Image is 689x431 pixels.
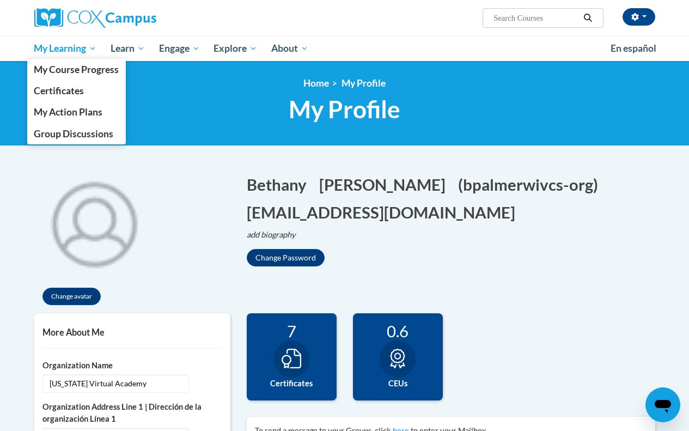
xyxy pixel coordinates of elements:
h5: More About Me [42,327,222,337]
button: Change avatar [42,288,101,305]
iframe: Button to launch messaging window [645,387,680,422]
a: En español [603,37,663,60]
a: Home [303,77,329,89]
label: Organization Name [42,360,222,372]
div: 0.6 [361,321,435,341]
span: About [271,42,308,55]
span: Group Discussions [34,128,113,139]
a: Engage [152,36,207,61]
span: Learn [111,42,145,55]
span: My Course Progress [34,64,119,75]
img: Cox Campus [34,8,156,28]
a: Explore [206,36,264,61]
label: Organization Address Line 1 | Dirección de la organización Línea 1 [42,401,222,425]
span: My Learning [34,42,96,55]
a: Group Discussions [27,123,126,144]
span: En español [611,43,656,54]
button: Edit screen name [458,173,605,196]
a: Learn [103,36,152,61]
div: Main menu [26,36,663,61]
button: Search [580,11,596,25]
span: Explore [214,42,257,55]
a: My Action Plans [27,101,126,123]
a: Certificates [27,80,126,101]
button: Account Settings [623,8,655,26]
img: profile avatar [34,162,154,282]
a: My Learning [27,36,104,61]
span: My Profile [342,77,386,89]
button: Change Password [247,249,325,266]
span: My Action Plans [34,106,102,118]
span: Certificates [34,85,84,96]
i: add biography [247,230,296,239]
button: Edit first name [247,173,314,196]
label: CEUs [361,378,435,390]
button: Edit last name [319,173,453,196]
a: About [264,36,315,61]
button: Edit biography [247,229,304,241]
span: Engage [159,42,200,55]
label: Certificates [255,378,328,390]
input: Search Courses [492,11,580,25]
span: [US_STATE] Virtual Academy [42,374,189,393]
a: My Course Progress [27,59,126,80]
span: My Profile [289,95,400,124]
button: Edit email address [247,201,522,223]
div: Click to change the profile picture [34,162,154,282]
div: 7 [255,321,328,341]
